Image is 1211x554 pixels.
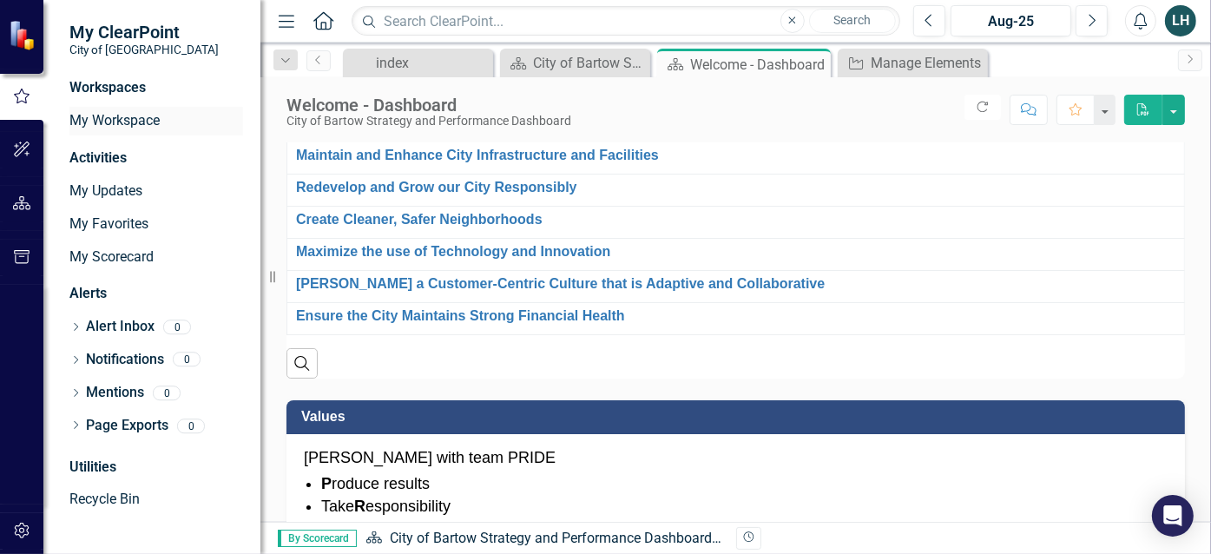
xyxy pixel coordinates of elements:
[69,181,243,201] a: My Updates
[287,175,1185,207] td: Double-Click to Edit Right Click for Context Menu
[278,530,357,547] span: By Scorecard
[177,419,205,433] div: 0
[163,320,191,334] div: 0
[69,284,243,304] div: Alerts
[301,409,1176,425] h3: Values
[86,383,144,403] a: Mentions
[296,148,1175,163] a: Maintain and Enhance City Infrastructure and Facilities
[533,52,646,74] div: City of Bartow Strategy and Performance Dashboard
[69,490,243,510] a: Recycle Bin
[69,458,243,478] div: Utilities
[9,19,39,49] img: ClearPoint Strategy
[833,13,871,27] span: Search
[173,353,201,367] div: 0
[287,303,1185,335] td: Double-Click to Edit Right Click for Context Menu
[287,207,1185,239] td: Double-Click to Edit Right Click for Context Menu
[69,111,243,131] a: My Workspace
[871,52,984,74] div: Manage Elements
[69,247,243,267] a: My Scorecard
[321,496,1168,518] li: Take esponsibility
[69,148,243,168] div: Activities
[504,52,646,74] a: City of Bartow Strategy and Performance Dashboard
[296,180,1175,195] a: Redevelop and Grow our City Responsibly
[390,530,721,546] a: City of Bartow Strategy and Performance Dashboard
[296,276,1175,292] a: [PERSON_NAME] a Customer-Centric Culture that is Adaptive and Collaborative
[1152,495,1194,537] div: Open Intercom Messenger
[957,11,1066,32] div: Aug-25
[352,6,899,36] input: Search ClearPoint...
[365,529,723,549] div: »
[296,308,1175,324] a: Ensure the City Maintains Strong Financial Health
[69,214,243,234] a: My Favorites
[69,43,219,56] small: City of [GEOGRAPHIC_DATA]
[354,498,365,515] strong: R
[86,317,155,337] a: Alert Inbox
[304,447,1168,470] p: [PERSON_NAME] with team PRIDE
[690,54,826,76] div: Welcome - Dashboard
[347,52,489,74] a: index
[69,22,219,43] span: My ClearPoint
[286,96,571,115] div: Welcome - Dashboard
[321,473,1168,496] li: roduce results
[86,350,164,370] a: Notifications
[69,78,146,98] div: Workspaces
[321,518,1168,540] li: Act with ntegrity
[951,5,1072,36] button: Aug-25
[376,52,489,74] div: index
[1165,5,1196,36] button: LH
[321,475,332,492] strong: P
[86,416,168,436] a: Page Exports
[296,244,1175,260] a: Maximize the use of Technology and Innovation
[287,142,1185,175] td: Double-Click to Edit Right Click for Context Menu
[287,239,1185,271] td: Double-Click to Edit Right Click for Context Menu
[286,115,571,128] div: City of Bartow Strategy and Performance Dashboard
[809,9,896,33] button: Search
[376,519,380,537] strong: I
[842,52,984,74] a: Manage Elements
[296,212,1175,228] a: Create Cleaner, Safer Neighborhoods
[287,271,1185,303] td: Double-Click to Edit Right Click for Context Menu
[153,386,181,400] div: 0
